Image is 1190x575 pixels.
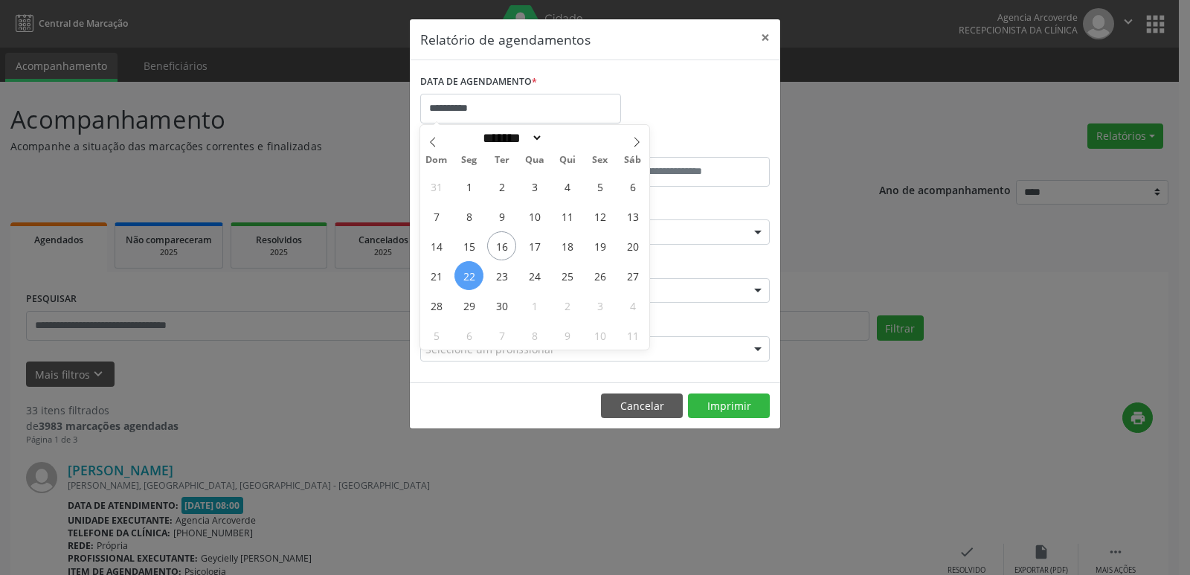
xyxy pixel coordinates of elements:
[618,291,647,320] span: Outubro 4, 2025
[617,155,649,165] span: Sáb
[553,202,582,231] span: Setembro 11, 2025
[420,71,537,94] label: DATA DE AGENDAMENTO
[618,172,647,201] span: Setembro 6, 2025
[585,202,614,231] span: Setembro 12, 2025
[487,202,516,231] span: Setembro 9, 2025
[422,202,451,231] span: Setembro 7, 2025
[618,231,647,260] span: Setembro 20, 2025
[422,172,451,201] span: Agosto 31, 2025
[420,30,591,49] h5: Relatório de agendamentos
[420,155,453,165] span: Dom
[454,261,483,290] span: Setembro 22, 2025
[454,231,483,260] span: Setembro 15, 2025
[487,172,516,201] span: Setembro 2, 2025
[688,393,770,419] button: Imprimir
[520,172,549,201] span: Setembro 3, 2025
[553,172,582,201] span: Setembro 4, 2025
[618,261,647,290] span: Setembro 27, 2025
[553,321,582,350] span: Outubro 9, 2025
[487,231,516,260] span: Setembro 16, 2025
[422,231,451,260] span: Setembro 14, 2025
[454,202,483,231] span: Setembro 8, 2025
[454,321,483,350] span: Outubro 6, 2025
[520,291,549,320] span: Outubro 1, 2025
[599,134,770,157] label: ATÉ
[518,155,551,165] span: Qua
[553,291,582,320] span: Outubro 2, 2025
[585,231,614,260] span: Setembro 19, 2025
[425,341,553,357] span: Selecione um profissional
[487,261,516,290] span: Setembro 23, 2025
[601,393,683,419] button: Cancelar
[454,291,483,320] span: Setembro 29, 2025
[543,130,592,146] input: Year
[520,231,549,260] span: Setembro 17, 2025
[477,130,543,146] select: Month
[453,155,486,165] span: Seg
[618,321,647,350] span: Outubro 11, 2025
[553,261,582,290] span: Setembro 25, 2025
[618,202,647,231] span: Setembro 13, 2025
[520,202,549,231] span: Setembro 10, 2025
[551,155,584,165] span: Qui
[585,172,614,201] span: Setembro 5, 2025
[520,321,549,350] span: Outubro 8, 2025
[486,155,518,165] span: Ter
[750,19,780,56] button: Close
[585,261,614,290] span: Setembro 26, 2025
[422,321,451,350] span: Outubro 5, 2025
[454,172,483,201] span: Setembro 1, 2025
[487,321,516,350] span: Outubro 7, 2025
[585,321,614,350] span: Outubro 10, 2025
[553,231,582,260] span: Setembro 18, 2025
[585,291,614,320] span: Outubro 3, 2025
[422,291,451,320] span: Setembro 28, 2025
[487,291,516,320] span: Setembro 30, 2025
[520,261,549,290] span: Setembro 24, 2025
[584,155,617,165] span: Sex
[422,261,451,290] span: Setembro 21, 2025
